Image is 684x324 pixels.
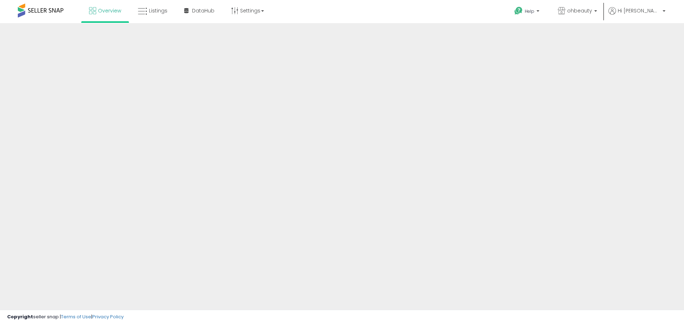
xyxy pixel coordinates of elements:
[7,313,33,320] strong: Copyright
[509,1,546,23] a: Help
[92,313,124,320] a: Privacy Policy
[567,7,592,14] span: ohbeauty
[98,7,121,14] span: Overview
[514,6,523,15] i: Get Help
[61,313,91,320] a: Terms of Use
[608,7,665,23] a: Hi [PERSON_NAME]
[192,7,214,14] span: DataHub
[525,8,534,14] span: Help
[7,314,124,320] div: seller snap | |
[618,7,660,14] span: Hi [PERSON_NAME]
[149,7,167,14] span: Listings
